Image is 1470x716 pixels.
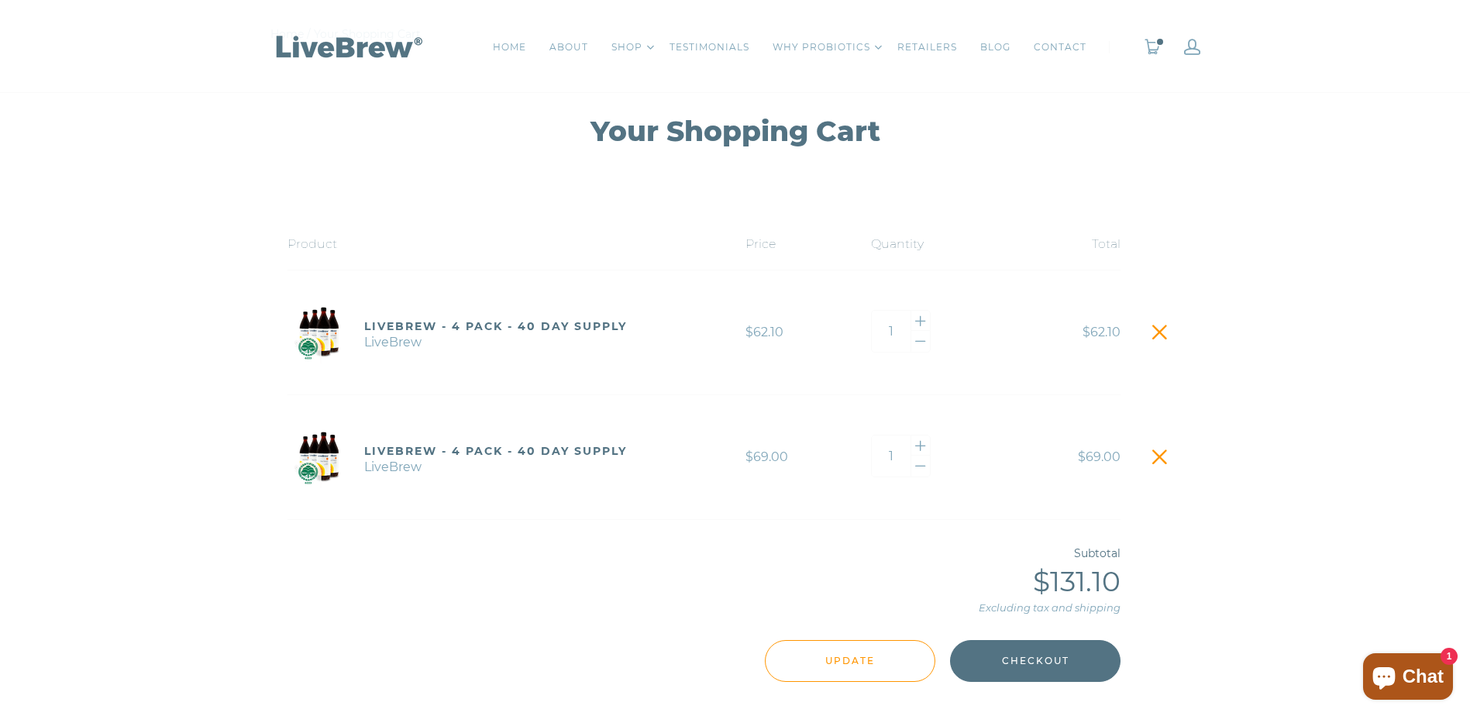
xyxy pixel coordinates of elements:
[287,599,1121,617] p: Excluding tax and shipping
[364,332,627,349] span: LiveBrew
[270,33,425,60] img: LiveBrew
[871,219,996,270] th: Quantity
[745,219,870,270] th: Price
[493,40,526,55] a: HOME
[1144,39,1161,55] a: 2
[1078,449,1121,464] span: $69.00
[287,219,745,270] th: Product
[773,40,870,55] a: WHY PROBIOTICS
[765,640,935,682] input: Update
[287,301,349,363] img: LiveBrew - 4 Pack - 40 day supply
[287,543,1121,563] p: Subtotal
[897,40,957,55] a: RETAILERS
[1155,37,1165,46] span: 2
[745,449,788,464] span: $69.00
[996,219,1121,270] th: Total
[1358,653,1458,704] inbox-online-store-chat: Shopify online store chat
[364,444,627,458] a: LiveBrew - 4 Pack - 40 day supply
[1002,652,1069,670] span: Checkout
[872,311,911,352] input: Quantity
[745,325,783,339] span: $62.10
[872,435,911,477] input: Quantity
[950,640,1121,682] button: Checkout
[1083,325,1121,339] span: $62.10
[311,113,1159,149] h1: Your Shopping Cart
[1034,40,1086,55] a: CONTACT
[670,40,749,55] a: TESTIMONIALS
[611,40,642,55] a: SHOP
[1033,564,1121,598] span: $131.10
[364,319,627,333] a: LiveBrew - 4 Pack - 40 day supply
[364,457,627,473] span: LiveBrew
[549,40,588,55] a: ABOUT
[980,40,1010,55] a: BLOG
[287,426,349,488] img: LiveBrew - 4 Pack - 40 day supply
